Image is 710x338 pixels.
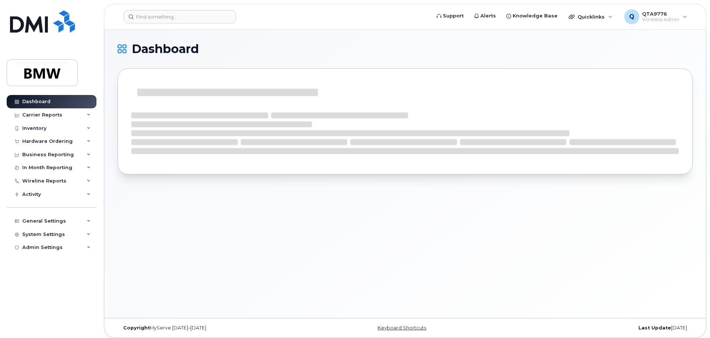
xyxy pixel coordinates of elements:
a: Keyboard Shortcuts [378,325,426,331]
span: Dashboard [132,43,199,55]
strong: Last Update [638,325,671,331]
div: [DATE] [501,325,693,331]
div: MyServe [DATE]–[DATE] [118,325,309,331]
strong: Copyright [123,325,150,331]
